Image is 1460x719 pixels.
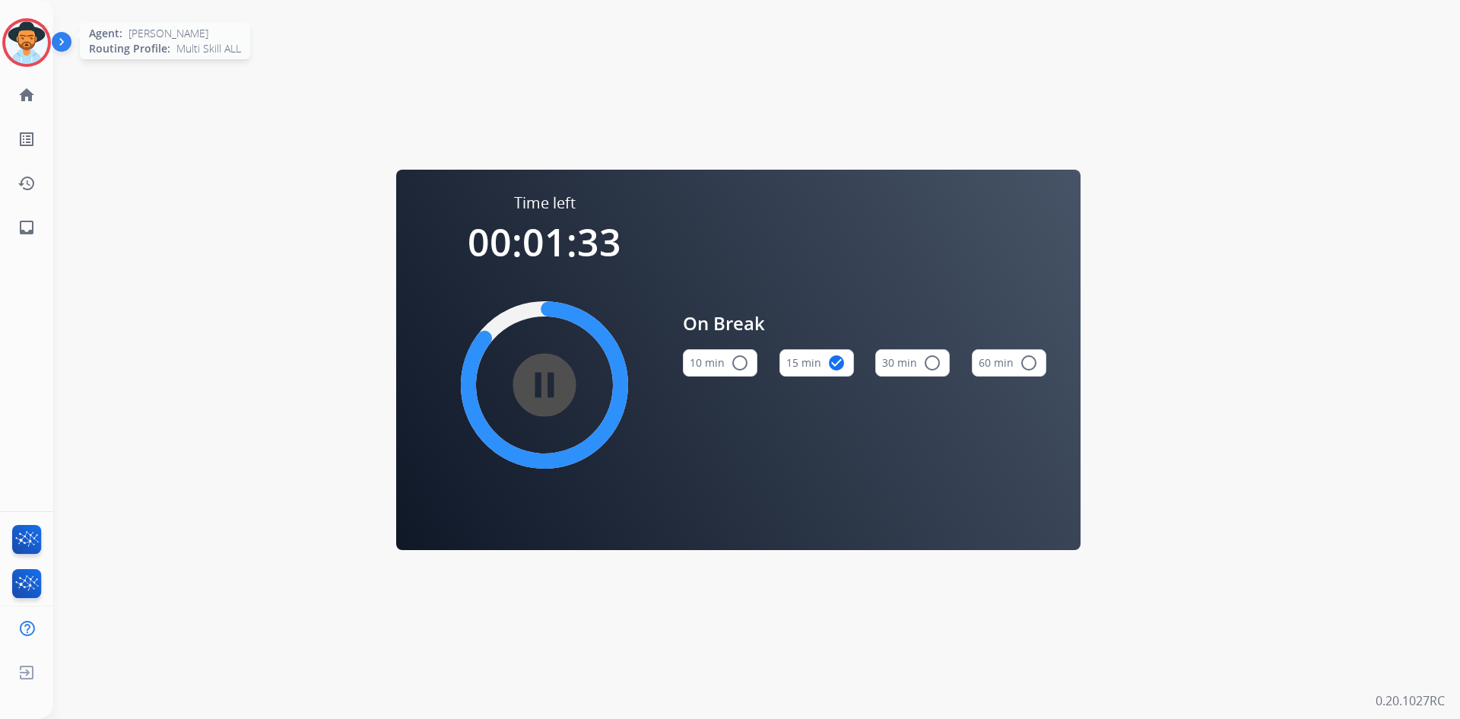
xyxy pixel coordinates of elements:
span: Routing Profile: [89,41,170,56]
mat-icon: check_circle [827,354,846,372]
button: 10 min [683,349,757,377]
mat-icon: pause_circle_filled [535,376,554,394]
mat-icon: inbox [17,218,36,237]
span: Agent: [89,26,122,41]
p: 0.20.1027RC [1376,692,1445,710]
mat-icon: radio_button_unchecked [1020,354,1038,372]
span: On Break [683,310,1046,337]
button: 60 min [972,349,1046,377]
span: 00:01:33 [468,216,621,268]
img: avatar [5,21,48,64]
mat-icon: history [17,174,36,192]
span: [PERSON_NAME] [129,26,208,41]
button: 15 min [779,349,854,377]
mat-icon: list_alt [17,130,36,148]
button: 30 min [875,349,950,377]
span: Time left [514,192,576,214]
mat-icon: radio_button_unchecked [731,354,749,372]
span: Multi Skill ALL [176,41,241,56]
mat-icon: radio_button_unchecked [923,354,941,372]
mat-icon: home [17,86,36,104]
